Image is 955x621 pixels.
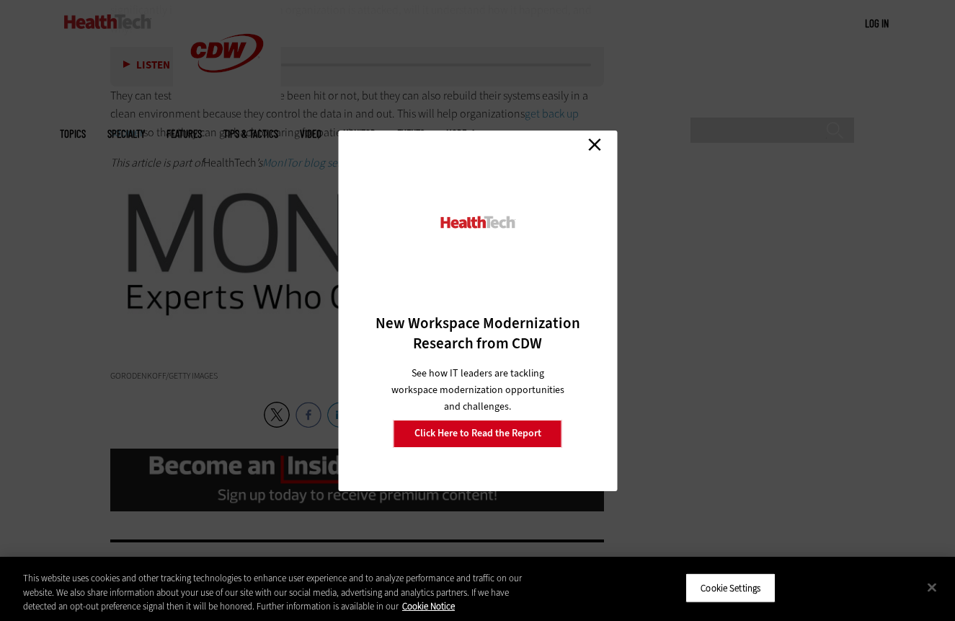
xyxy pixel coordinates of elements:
a: More information about your privacy [402,600,455,612]
img: HealthTech_0.png [438,215,517,230]
a: Click Here to Read the Report [394,420,562,447]
p: See how IT leaders are tackling workspace modernization opportunities and challenges. [388,365,567,415]
button: Cookie Settings [685,573,776,603]
div: This website uses cookies and other tracking technologies to enhance user experience and to analy... [23,571,525,614]
a: Close [584,134,605,156]
button: Close [916,571,948,603]
h3: New Workspace Modernization Research from CDW [363,313,592,353]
